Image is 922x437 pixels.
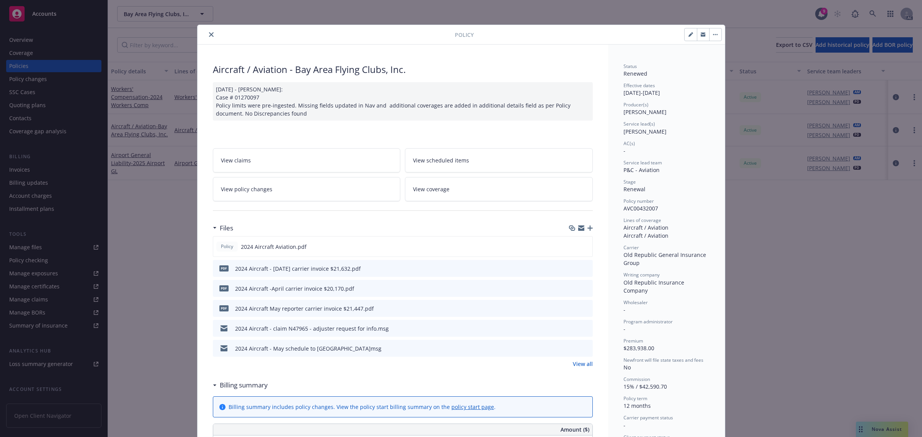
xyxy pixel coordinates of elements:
[624,101,648,108] span: Producer(s)
[583,285,590,293] button: preview file
[220,223,233,233] h3: Files
[624,395,647,402] span: Policy term
[573,360,593,368] a: View all
[241,243,307,251] span: 2024 Aircraft Aviation.pdf
[213,148,401,172] a: View claims
[624,376,650,382] span: Commission
[624,82,655,89] span: Effective dates
[413,185,449,193] span: View coverage
[219,285,229,291] span: pdf
[583,265,590,273] button: preview file
[229,403,496,411] div: Billing summary includes policy changes. View the policy start billing summary on the .
[624,279,686,294] span: Old Republic Insurance Company
[219,265,229,271] span: pdf
[570,243,576,251] button: download file
[213,82,593,121] div: [DATE] - [PERSON_NAME]: Case # 01270097 Policy limits were pre-ingested. Missing fields updated i...
[213,177,401,201] a: View policy changes
[624,179,636,185] span: Stage
[235,305,374,313] div: 2024 Aircraft May reporter carrier invoice $21,447.pdf
[624,344,654,352] span: $283,938.00
[582,243,589,251] button: preview file
[624,357,703,363] span: Newfront will file state taxes and fees
[213,223,233,233] div: Files
[624,217,661,223] span: Lines of coverage
[624,422,625,429] span: -
[624,364,631,371] span: No
[624,140,635,147] span: AC(s)
[235,344,381,353] div: 2024 Aircraft - May schedule to [GEOGRAPHIC_DATA]msg
[624,166,660,174] span: P&C - Aviation
[583,344,590,353] button: preview file
[451,403,494,411] a: policy start page
[624,318,673,325] span: Program administrator
[624,383,667,390] span: 15% / $42,590.70
[624,82,710,97] div: [DATE] - [DATE]
[624,185,645,193] span: Renewal
[624,414,673,421] span: Carrier payment status
[221,185,272,193] span: View policy changes
[624,306,625,313] span: -
[624,223,710,232] div: Aircraft / Aviation
[624,147,625,154] span: -
[624,198,654,204] span: Policy number
[570,285,577,293] button: download file
[624,70,647,77] span: Renewed
[405,177,593,201] a: View coverage
[413,156,469,164] span: View scheduled items
[570,265,577,273] button: download file
[570,324,577,333] button: download file
[570,344,577,353] button: download file
[235,324,389,333] div: 2024 Aircraft - claim N47965 - adjuster request for info.msg
[624,108,667,116] span: [PERSON_NAME]
[213,63,593,76] div: Aircraft / Aviation - Bay Area Flying Clubs, Inc.
[624,299,648,306] span: Wholesaler
[624,338,643,344] span: Premium
[624,402,651,409] span: 12 months
[235,285,354,293] div: 2024 Aircraft -April carrier invoice $20,170.pdf
[624,271,660,278] span: Writing company
[624,205,658,212] span: AVC00432007
[624,244,639,251] span: Carrier
[213,380,268,390] div: Billing summary
[405,148,593,172] a: View scheduled items
[624,63,637,70] span: Status
[455,31,474,39] span: Policy
[219,305,229,311] span: pdf
[219,243,235,250] span: Policy
[624,232,710,240] div: Aircraft / Aviation
[220,380,268,390] h3: Billing summary
[583,324,590,333] button: preview file
[560,425,589,434] span: Amount ($)
[583,305,590,313] button: preview file
[624,121,655,127] span: Service lead(s)
[624,325,625,333] span: -
[624,251,708,267] span: Old Republic General Insurance Group
[624,128,667,135] span: [PERSON_NAME]
[235,265,361,273] div: 2024 Aircraft - [DATE] carrier invoice $21,632.pdf
[570,305,577,313] button: download file
[207,30,216,39] button: close
[624,159,662,166] span: Service lead team
[221,156,251,164] span: View claims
